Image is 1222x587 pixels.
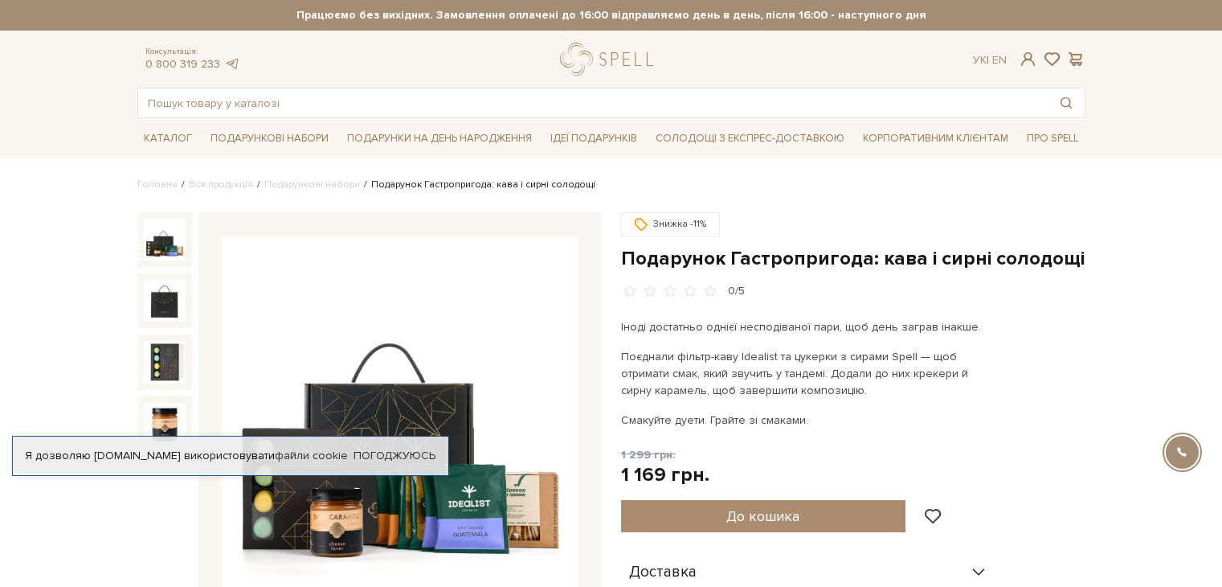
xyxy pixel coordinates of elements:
p: Іноді достатньо однієї несподіваної пари, щоб день заграв інакше. [621,318,998,335]
input: Пошук товару у каталозі [138,88,1048,117]
h1: Подарунок Гастропригода: кава і сирні солодощі [621,246,1085,271]
a: telegram [224,57,240,71]
span: Консультація: [145,47,240,57]
a: Подарунки на День народження [341,126,538,151]
a: Вся продукція [189,179,253,191]
a: 0 800 319 233 [145,57,220,71]
button: До кошика [621,500,906,532]
span: | [987,53,989,67]
a: Погоджуюсь [354,449,435,463]
span: До кошика [726,507,799,525]
p: Поєднали фільтр-каву Idealist та цукерки з сирами Spell — щоб отримати смак, який звучить у танде... [621,348,998,399]
a: Подарункові набори [264,179,360,191]
p: Смакуйте дуети. Грайте зі смаками. [621,412,998,429]
span: Доставка [629,565,697,580]
button: Пошук товару у каталозі [1048,88,1085,117]
img: Подарунок Гастропригода: кава і сирні солодощі [144,280,186,322]
img: Подарунок Гастропригода: кава і сирні солодощі [144,341,186,383]
a: Про Spell [1020,126,1085,151]
div: 1 169 грн. [621,462,709,487]
div: Знижка -11% [621,212,720,236]
div: 0/5 [728,284,745,299]
strong: Працюємо без вихідних. Замовлення оплачені до 16:00 відправляємо день в день, після 16:00 - насту... [137,8,1085,23]
a: Солодощі з експрес-доставкою [649,125,851,152]
li: Подарунок Гастропригода: кава і сирні солодощі [360,178,595,192]
div: Я дозволяю [DOMAIN_NAME] використовувати [13,449,448,463]
a: Подарункові набори [204,126,335,151]
div: Ук [973,53,1007,68]
a: Головна [137,179,178,191]
a: Корпоративним клієнтам [856,126,1015,151]
a: En [992,53,1007,67]
a: Ідеї подарунків [544,126,644,151]
a: logo [560,43,660,76]
img: Подарунок Гастропригода: кава і сирні солодощі [144,403,186,445]
a: файли cookie [275,449,348,462]
a: Каталог [137,126,198,151]
span: 1 299 грн. [621,448,676,462]
img: Подарунок Гастропригода: кава і сирні солодощі [144,219,186,261]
